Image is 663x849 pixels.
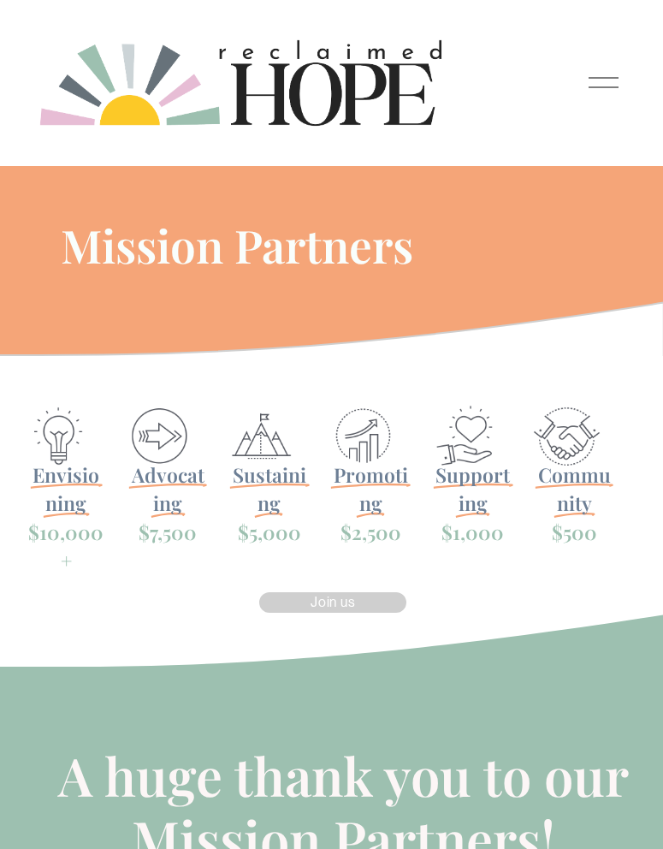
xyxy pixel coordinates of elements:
[233,461,306,516] span: Sustaining
[552,519,597,545] span: $500
[538,461,611,516] span: Community
[441,519,504,545] span: $1,000
[139,519,197,545] span: $7,500
[28,519,104,573] span: $10,000+
[238,519,301,545] span: $5,000
[132,461,204,516] span: Advocating
[435,461,510,516] span: Supporting
[334,461,408,516] span: Promoting
[61,214,413,275] span: Mission Partners
[33,461,99,516] span: Envisioning
[257,590,409,616] a: Join us
[340,519,401,545] span: $2,500
[40,40,441,127] img: Reclaimed Hope Initiative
